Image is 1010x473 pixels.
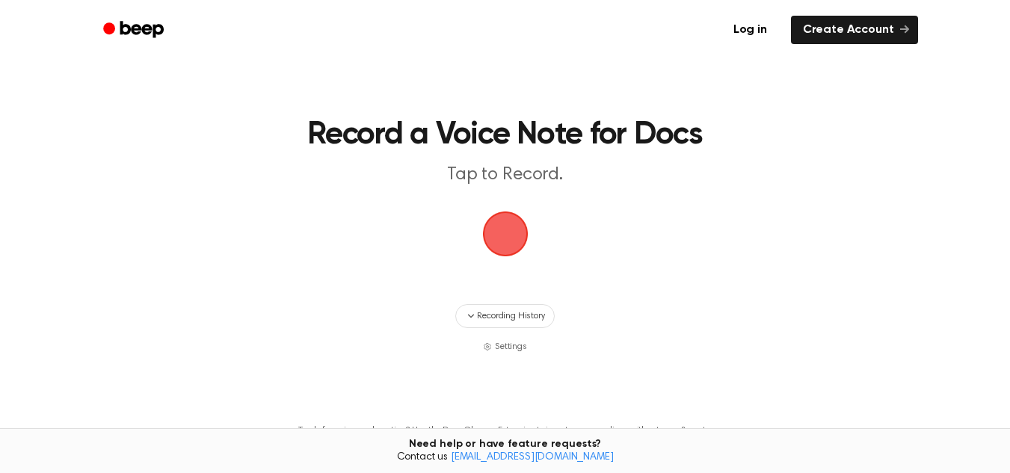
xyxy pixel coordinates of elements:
p: Tired of copying and pasting? Use the Docs Chrome Extension to insert your recordings without cop... [298,425,712,436]
span: Recording History [477,309,544,323]
span: Contact us [9,451,1001,465]
h1: Record a Voice Note for Docs [161,120,849,151]
button: Recording History [455,304,554,328]
img: Beep Logo [483,211,528,256]
a: Create Account [791,16,918,44]
span: Settings [495,340,527,353]
button: Settings [483,340,527,353]
a: Log in [718,13,782,47]
p: Tap to Record. [218,163,792,188]
a: [EMAIL_ADDRESS][DOMAIN_NAME] [451,452,614,463]
a: Beep [93,16,177,45]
